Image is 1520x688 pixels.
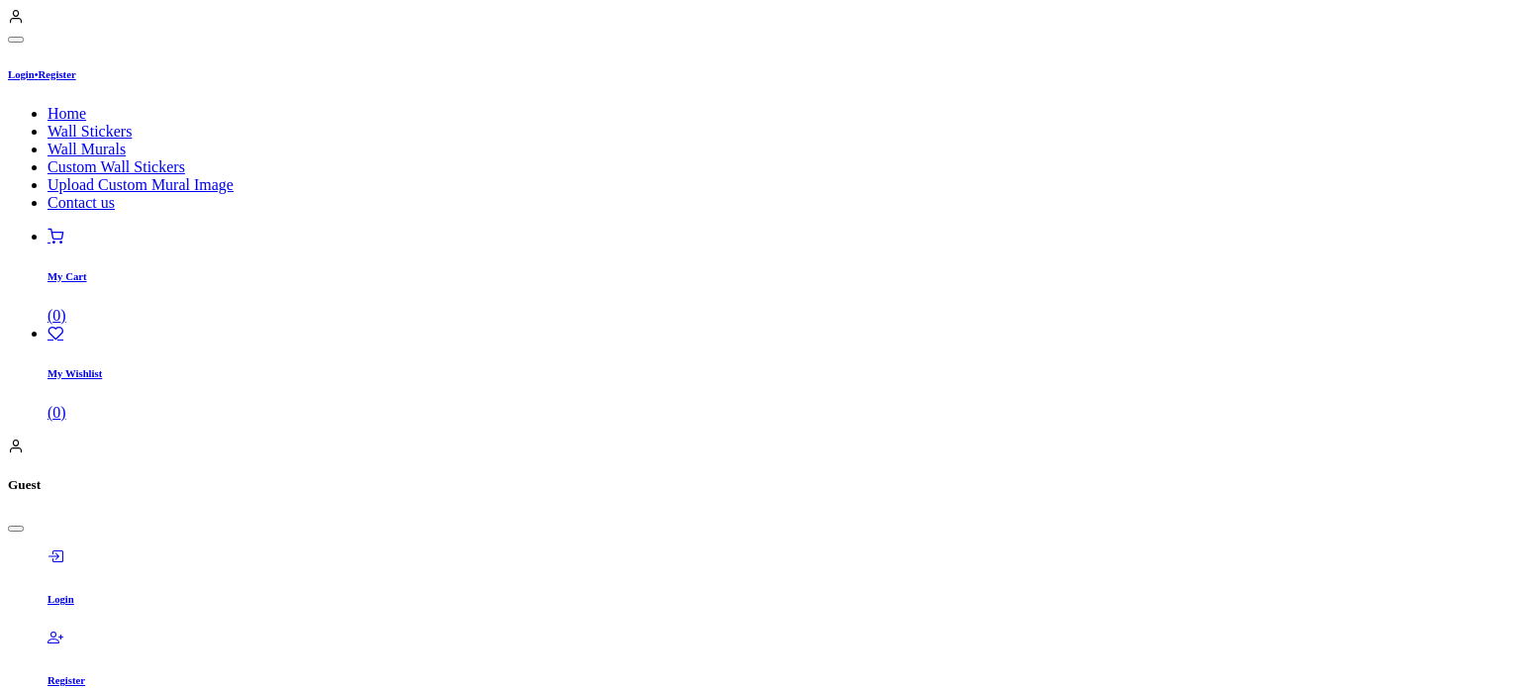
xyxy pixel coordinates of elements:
h6: My Cart [47,270,1512,282]
span: Wall Stickers [47,123,132,140]
h6: Register [47,674,1512,686]
span: • [35,68,39,80]
h5: Guest [8,477,1512,493]
span: ( ) [47,404,66,421]
h6: My Wishlist [47,367,1512,379]
h6: Login [47,593,1512,605]
span: ( ) [47,307,66,324]
span: Custom Wall Stickers [47,158,185,175]
button: Close [8,37,24,43]
span: 0 [52,307,60,324]
span: Wall Murals [47,141,126,157]
a: LoginRegister [8,68,76,80]
span: Upload Custom Mural Image [47,176,234,193]
span: Contact us [47,194,115,211]
span: 0 [52,404,60,421]
span: Home [47,105,86,122]
button: Close [8,526,24,532]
